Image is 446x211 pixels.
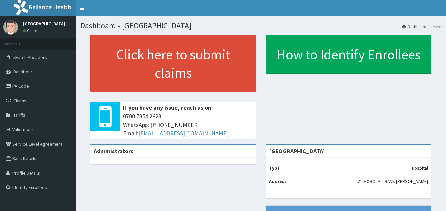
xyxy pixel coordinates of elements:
b: Administrators [94,147,133,155]
p: 21 MOBOLAJI BANK [PERSON_NAME] [358,178,428,185]
b: Address [269,178,287,184]
a: Dashboard [402,24,426,29]
a: How to Identify Enrollees [266,35,431,74]
span: Dashboard [13,69,35,75]
a: Online [23,28,39,33]
span: Tariffs [13,112,25,118]
span: 0700 7354 2623 WhatsApp: [PHONE_NUMBER] Email: [123,112,253,137]
p: Hospital [412,165,428,171]
a: [EMAIL_ADDRESS][DOMAIN_NAME] [138,129,229,137]
b: If you have any issue, reach us on: [123,104,213,111]
strong: [GEOGRAPHIC_DATA] [269,147,325,155]
h1: Dashboard - [GEOGRAPHIC_DATA] [80,21,441,30]
a: Click here to submit claims [90,35,256,92]
p: [GEOGRAPHIC_DATA] [23,21,65,26]
img: User Image [3,20,18,35]
span: Claims [13,98,26,104]
b: Type [269,165,280,171]
span: Switch Providers [13,54,47,60]
li: Here [427,24,441,29]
